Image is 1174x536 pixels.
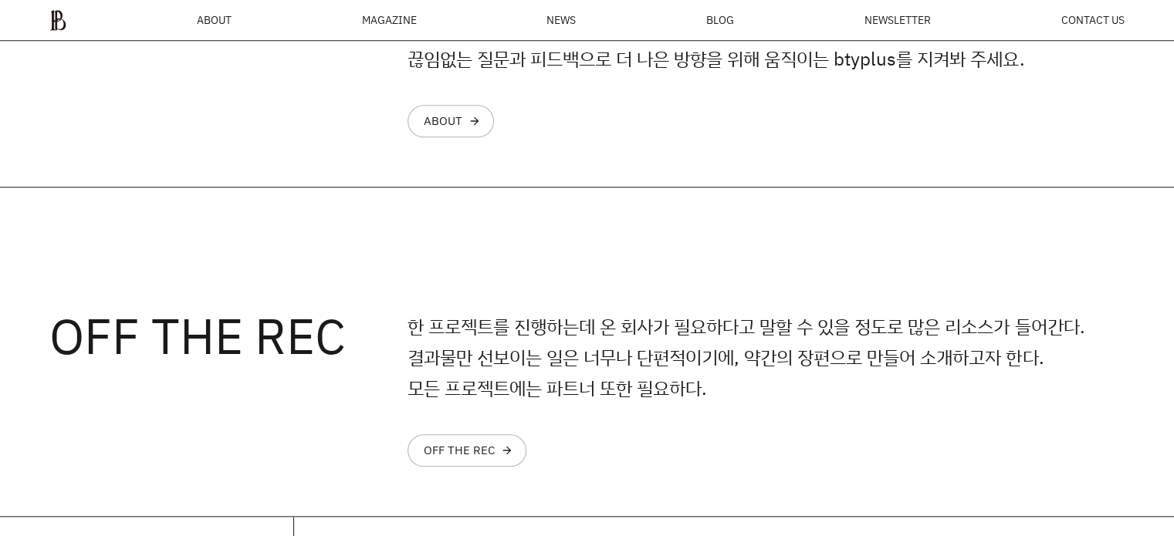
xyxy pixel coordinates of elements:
[49,311,408,360] h3: OFF THE REC
[49,9,66,31] img: ba379d5522eb3.png
[469,115,481,127] div: arrow_forward
[706,15,734,25] a: BLOG
[546,15,576,25] a: NEWS
[501,444,513,457] div: arrow_forward
[1061,15,1125,25] a: CONTACT US
[361,15,416,25] div: MAGAZINE
[424,444,495,457] div: OFF THE REC
[408,311,1125,403] p: 한 프로젝트를 진행하는데 온 회사가 필요하다고 말할 수 있을 정도로 많은 리소스가 들어간다. 결과물만 선보이는 일은 너무나 단편적이기에, 약간의 장편으로 만들어 소개하고자 한...
[424,115,462,127] div: ABOUT
[197,15,232,25] a: ABOUT
[408,434,526,467] a: OFF THE RECarrow_forward
[864,15,931,25] a: NEWSLETTER
[408,105,494,137] a: ABOUTarrow_forward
